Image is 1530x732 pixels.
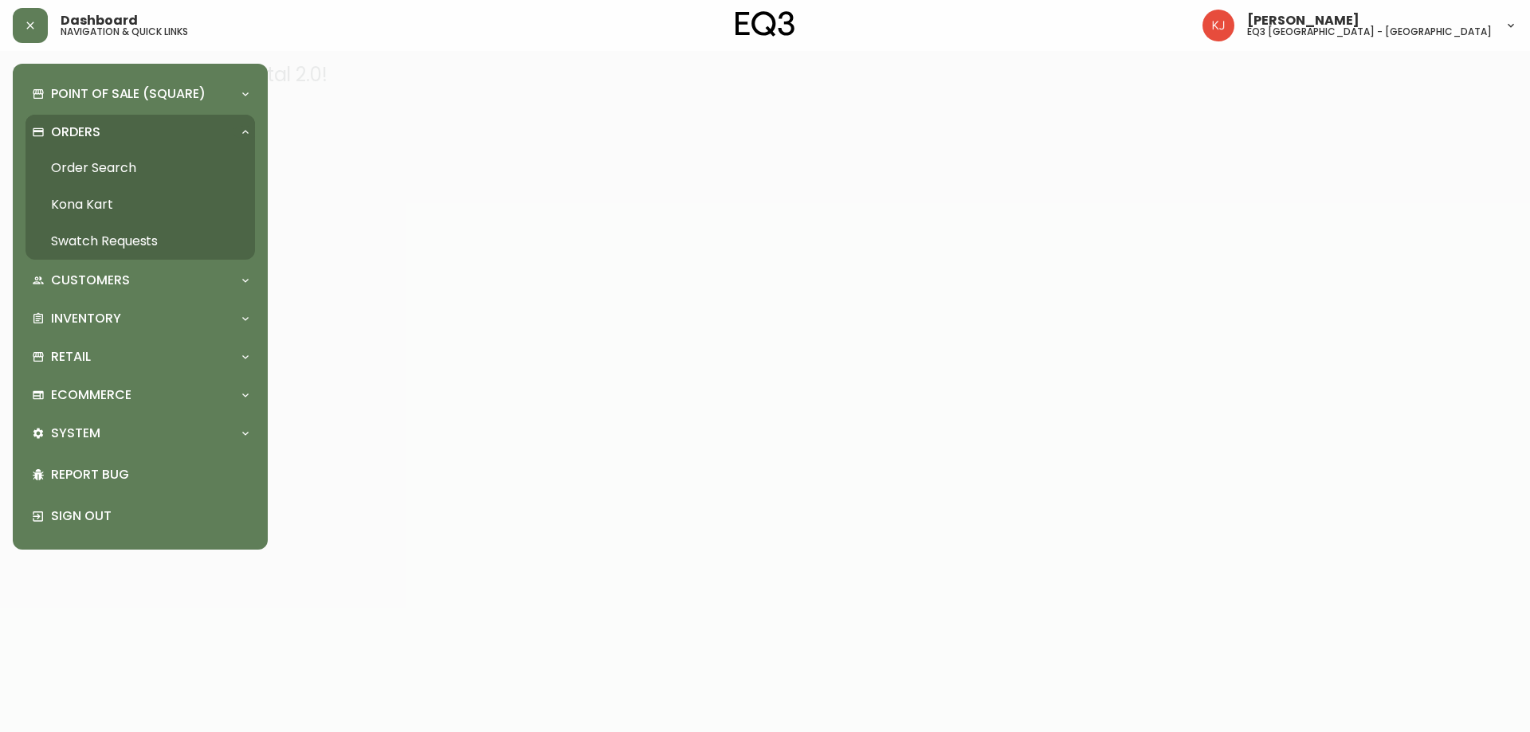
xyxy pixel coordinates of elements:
div: Retail [25,339,255,374]
div: System [25,416,255,451]
p: Inventory [51,310,121,327]
div: Customers [25,263,255,298]
h5: eq3 [GEOGRAPHIC_DATA] - [GEOGRAPHIC_DATA] [1247,27,1492,37]
a: Order Search [25,150,255,186]
p: Point of Sale (Square) [51,85,206,103]
div: Orders [25,115,255,150]
p: Retail [51,348,91,366]
p: Ecommerce [51,386,131,404]
span: Dashboard [61,14,138,27]
p: System [51,425,100,442]
div: Point of Sale (Square) [25,76,255,112]
div: Ecommerce [25,378,255,413]
span: [PERSON_NAME] [1247,14,1359,27]
a: Kona Kart [25,186,255,223]
h5: navigation & quick links [61,27,188,37]
p: Orders [51,123,100,141]
p: Sign Out [51,507,249,525]
p: Customers [51,272,130,289]
div: Inventory [25,301,255,336]
div: Report Bug [25,454,255,495]
p: Report Bug [51,466,249,483]
div: Sign Out [25,495,255,537]
img: 24a625d34e264d2520941288c4a55f8e [1202,10,1234,41]
img: logo [736,11,794,37]
a: Swatch Requests [25,223,255,260]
